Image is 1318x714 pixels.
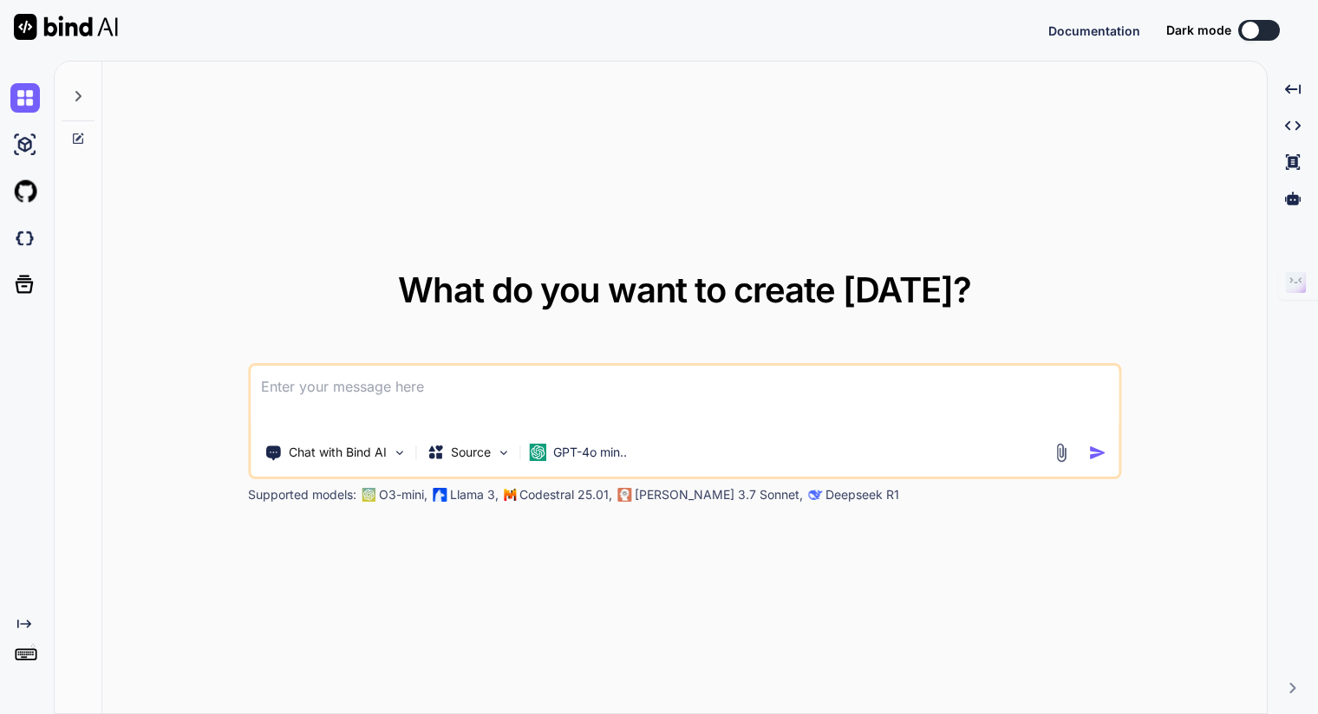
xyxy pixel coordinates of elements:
[825,486,899,503] p: Deepseek R1
[1088,444,1106,462] img: icon
[398,269,971,311] span: What do you want to create [DATE]?
[362,488,375,502] img: GPT-4
[1166,22,1231,39] span: Dark mode
[1048,22,1140,40] button: Documentation
[10,130,40,159] img: ai-studio
[635,486,803,503] p: [PERSON_NAME] 3.7 Sonnet,
[433,488,447,502] img: Llama2
[10,224,40,253] img: darkCloudIdeIcon
[1051,443,1071,463] img: attachment
[392,445,407,460] img: Pick Tools
[617,488,631,502] img: claude
[496,445,511,460] img: Pick Models
[451,444,491,461] p: Source
[519,486,612,503] p: Codestral 25.01,
[289,444,387,461] p: Chat with Bind AI
[14,14,118,40] img: Bind AI
[379,486,427,503] p: O3-mini,
[808,488,822,502] img: claude
[529,444,546,461] img: GPT-4o mini
[248,486,356,503] p: Supported models:
[1048,23,1140,38] span: Documentation
[504,489,516,501] img: Mistral-AI
[553,444,627,461] p: GPT-4o min..
[10,83,40,113] img: chat
[450,486,499,503] p: Llama 3,
[10,177,40,206] img: githubLight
